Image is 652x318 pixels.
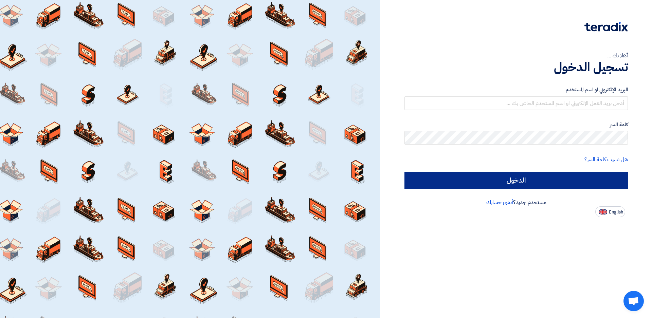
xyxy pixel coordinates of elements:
[609,210,623,214] span: English
[623,291,644,311] div: Open chat
[486,198,513,206] a: أنشئ حسابك
[584,22,628,32] img: Teradix logo
[599,209,607,214] img: en-US.png
[404,86,628,94] label: البريد الإلكتروني او اسم المستخدم
[404,121,628,129] label: كلمة السر
[595,206,625,217] button: English
[404,52,628,60] div: أهلا بك ...
[404,60,628,75] h1: تسجيل الدخول
[584,155,628,164] a: هل نسيت كلمة السر؟
[404,198,628,206] div: مستخدم جديد؟
[404,172,628,189] input: الدخول
[404,96,628,110] input: أدخل بريد العمل الإلكتروني او اسم المستخدم الخاص بك ...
